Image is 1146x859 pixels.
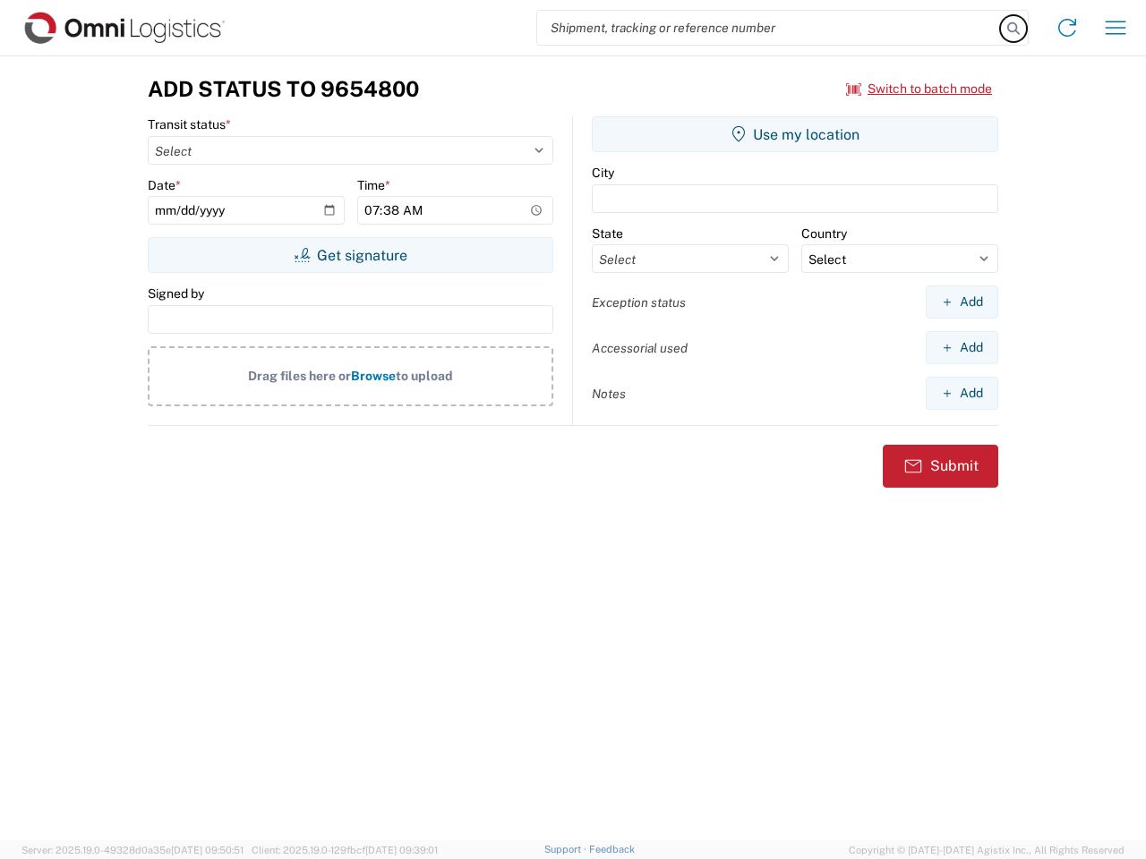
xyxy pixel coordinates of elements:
[592,116,998,152] button: Use my location
[351,369,396,383] span: Browse
[846,74,992,104] button: Switch to batch mode
[883,445,998,488] button: Submit
[592,225,623,242] label: State
[357,177,390,193] label: Time
[248,369,351,383] span: Drag files here or
[926,377,998,410] button: Add
[589,844,635,855] a: Feedback
[148,177,181,193] label: Date
[148,237,553,273] button: Get signature
[148,116,231,132] label: Transit status
[148,76,419,102] h3: Add Status to 9654800
[171,845,244,855] span: [DATE] 09:50:51
[592,340,688,356] label: Accessorial used
[537,11,1001,45] input: Shipment, tracking or reference number
[396,369,453,383] span: to upload
[849,842,1125,858] span: Copyright © [DATE]-[DATE] Agistix Inc., All Rights Reserved
[544,844,589,855] a: Support
[926,331,998,364] button: Add
[926,285,998,319] button: Add
[592,294,686,310] label: Exception status
[252,845,438,855] span: Client: 2025.19.0-129fbcf
[801,225,847,242] label: Country
[365,845,438,855] span: [DATE] 09:39:01
[592,386,626,402] label: Notes
[592,165,614,181] label: City
[148,285,204,302] label: Signed by
[21,845,244,855] span: Server: 2025.19.0-49328d0a35e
